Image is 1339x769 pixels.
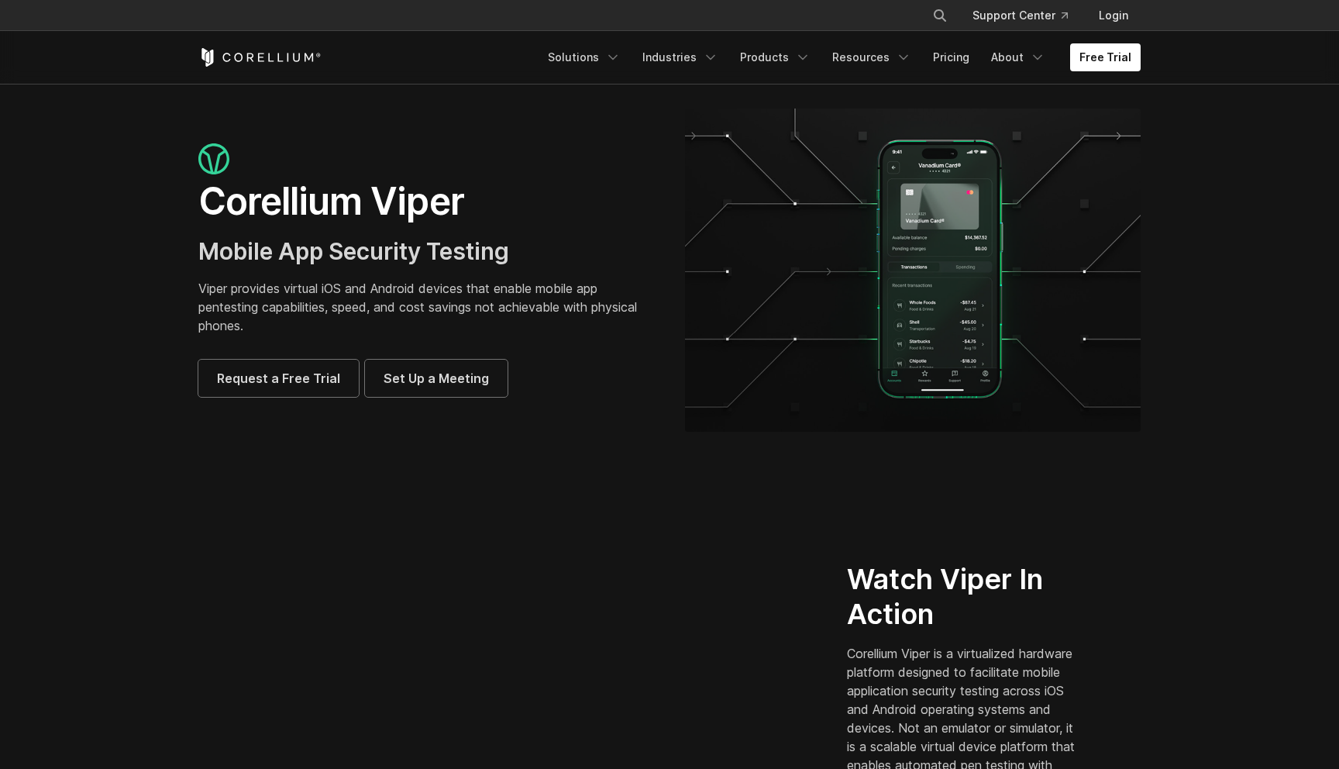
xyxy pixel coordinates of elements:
[198,237,509,265] span: Mobile App Security Testing
[914,2,1141,29] div: Navigation Menu
[924,43,979,71] a: Pricing
[847,562,1082,632] h2: Watch Viper In Action
[198,143,229,175] img: viper_icon_large
[539,43,630,71] a: Solutions
[1086,2,1141,29] a: Login
[823,43,921,71] a: Resources
[982,43,1055,71] a: About
[926,2,954,29] button: Search
[198,360,359,397] a: Request a Free Trial
[539,43,1141,71] div: Navigation Menu
[384,369,489,388] span: Set Up a Meeting
[1070,43,1141,71] a: Free Trial
[198,178,654,225] h1: Corellium Viper
[198,48,322,67] a: Corellium Home
[365,360,508,397] a: Set Up a Meeting
[633,43,728,71] a: Industries
[731,43,820,71] a: Products
[685,109,1141,432] img: viper_hero
[198,279,654,335] p: Viper provides virtual iOS and Android devices that enable mobile app pentesting capabilities, sp...
[217,369,340,388] span: Request a Free Trial
[960,2,1080,29] a: Support Center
